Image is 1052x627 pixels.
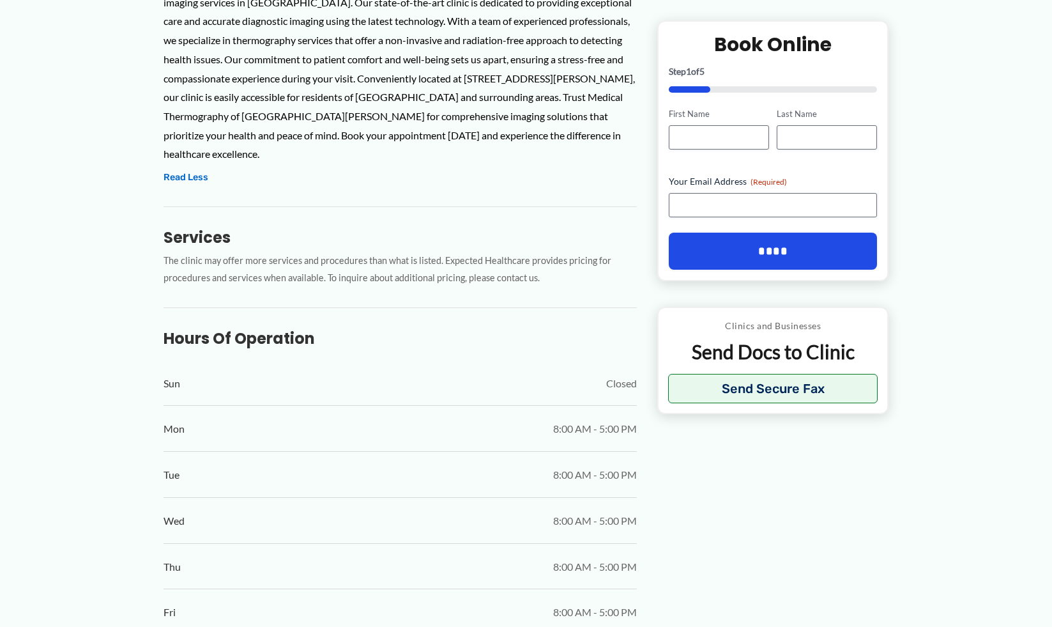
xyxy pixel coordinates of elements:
[686,66,691,77] span: 1
[668,339,878,364] p: Send Docs to Clinic
[164,557,181,577] span: Thu
[164,329,637,348] h3: Hours of Operation
[669,108,769,120] label: First Name
[553,465,637,484] span: 8:00 AM - 5:00 PM
[669,175,878,188] label: Your Email Address
[164,252,637,287] p: The clinic may offer more services and procedures than what is listed. Expected Healthcare provid...
[669,67,878,76] p: Step of
[164,374,180,393] span: Sun
[751,177,787,187] span: (Required)
[164,228,637,247] h3: Services
[699,66,705,77] span: 5
[553,557,637,577] span: 8:00 AM - 5:00 PM
[164,465,179,484] span: Tue
[668,318,878,334] p: Clinics and Businesses
[553,511,637,530] span: 8:00 AM - 5:00 PM
[668,374,878,403] button: Send Secure Fax
[606,374,637,393] span: Closed
[164,170,208,185] button: Read Less
[669,32,878,57] h2: Book Online
[164,603,176,622] span: Fri
[553,419,637,438] span: 8:00 AM - 5:00 PM
[553,603,637,622] span: 8:00 AM - 5:00 PM
[164,511,185,530] span: Wed
[164,419,185,438] span: Mon
[777,108,877,120] label: Last Name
